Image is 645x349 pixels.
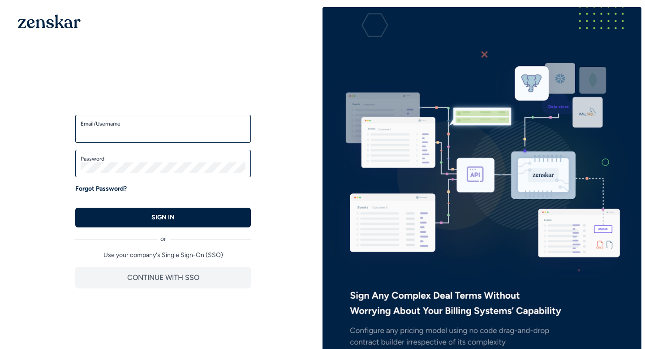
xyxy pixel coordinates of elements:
[75,184,127,193] a: Forgot Password?
[75,267,251,288] button: CONTINUE WITH SSO
[81,120,245,127] label: Email/Username
[75,251,251,260] p: Use your company's Single Sign-On (SSO)
[75,227,251,244] div: or
[151,213,175,222] p: SIGN IN
[18,14,81,28] img: 1OGAJ2xQqyY4LXKgY66KYq0eOWRCkrZdAb3gUhuVAqdWPZE9SRJmCz+oDMSn4zDLXe31Ii730ItAGKgCKgCCgCikA4Av8PJUP...
[81,155,245,162] label: Password
[75,208,251,227] button: SIGN IN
